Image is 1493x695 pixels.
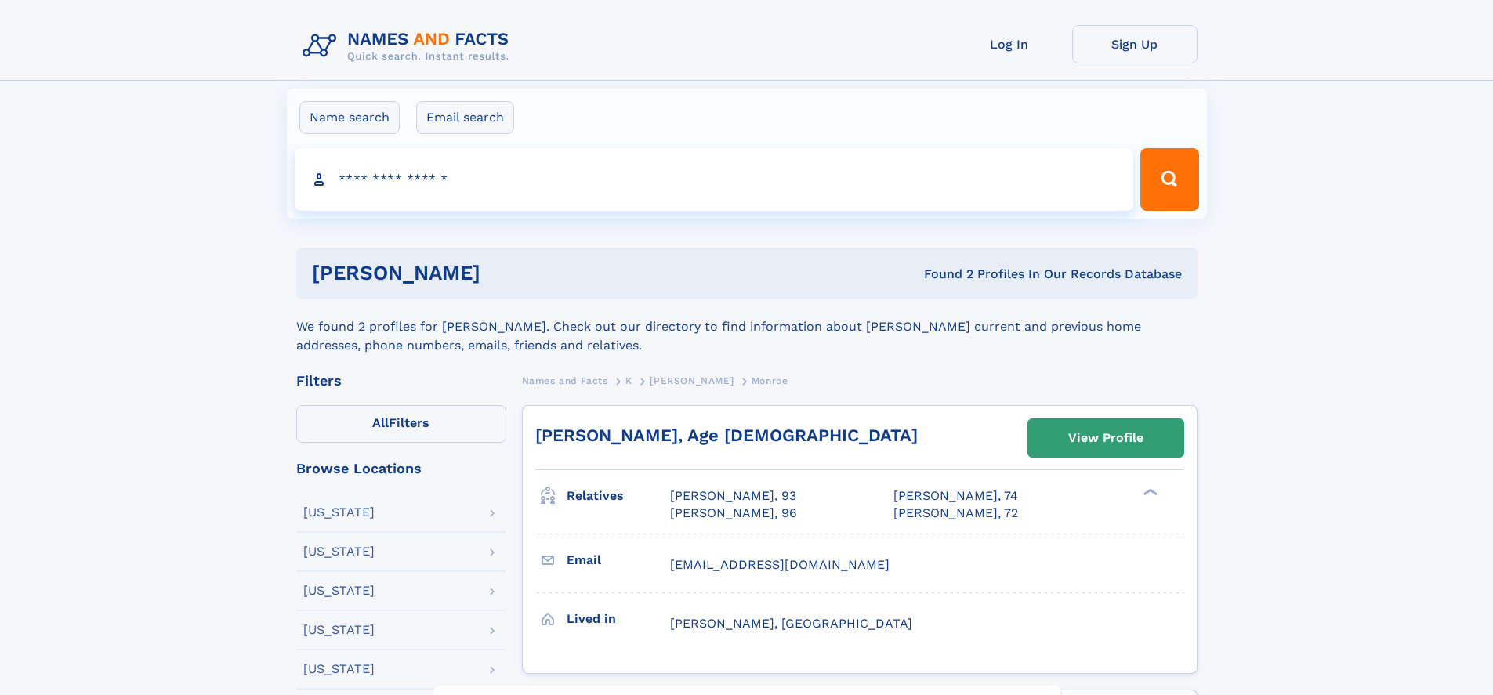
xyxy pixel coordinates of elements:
[416,101,514,134] label: Email search
[296,462,506,476] div: Browse Locations
[535,425,918,445] a: [PERSON_NAME], Age [DEMOGRAPHIC_DATA]
[625,375,632,386] span: K
[1072,25,1198,63] a: Sign Up
[303,585,375,597] div: [US_STATE]
[670,505,797,522] a: [PERSON_NAME], 96
[567,606,670,632] h3: Lived in
[1028,419,1183,457] a: View Profile
[650,371,734,390] a: [PERSON_NAME]
[303,506,375,519] div: [US_STATE]
[303,663,375,675] div: [US_STATE]
[372,415,389,430] span: All
[947,25,1072,63] a: Log In
[702,266,1182,283] div: Found 2 Profiles In Our Records Database
[522,371,608,390] a: Names and Facts
[296,405,506,443] label: Filters
[670,557,890,572] span: [EMAIL_ADDRESS][DOMAIN_NAME]
[312,263,702,283] h1: [PERSON_NAME]
[1068,420,1143,456] div: View Profile
[296,374,506,388] div: Filters
[567,483,670,509] h3: Relatives
[295,148,1134,211] input: search input
[303,624,375,636] div: [US_STATE]
[1140,148,1198,211] button: Search Button
[296,299,1198,355] div: We found 2 profiles for [PERSON_NAME]. Check out our directory to find information about [PERSON_...
[296,25,522,67] img: Logo Names and Facts
[625,371,632,390] a: K
[670,616,912,631] span: [PERSON_NAME], [GEOGRAPHIC_DATA]
[650,375,734,386] span: [PERSON_NAME]
[299,101,400,134] label: Name search
[303,545,375,558] div: [US_STATE]
[893,505,1018,522] a: [PERSON_NAME], 72
[567,547,670,574] h3: Email
[752,375,788,386] span: Monroe
[1140,487,1158,498] div: ❯
[670,487,796,505] a: [PERSON_NAME], 93
[893,487,1018,505] a: [PERSON_NAME], 74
